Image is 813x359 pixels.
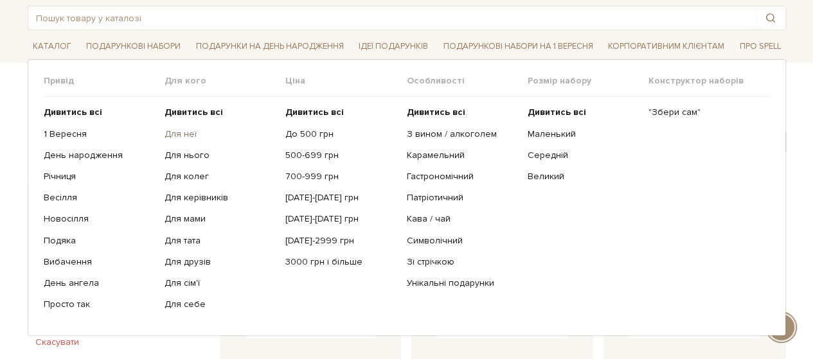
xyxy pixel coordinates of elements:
b: Дивитись всі [165,107,223,118]
a: Подарункові набори [81,37,186,57]
span: Ціна [285,75,406,87]
a: Подарунки на День народження [191,37,349,57]
a: Для сім'ї [165,277,276,289]
a: Для друзів [165,256,276,268]
a: [DATE]-2999 грн [285,235,397,247]
a: Маленький [528,128,639,140]
a: Корпоративним клієнтам [603,35,729,57]
b: Дивитись всі [285,107,344,118]
a: До 500 грн [285,128,397,140]
a: [DATE]-[DATE] грн [285,192,397,204]
a: [DATE]-[DATE] грн [285,213,397,225]
span: Конструктор наборів [648,75,769,87]
a: Просто так [44,299,155,310]
a: Дивитись всі [44,107,155,118]
a: "Збери сам" [648,107,760,118]
a: Для керівників [165,192,276,204]
a: Для колег [165,171,276,182]
a: Подарункові набори на 1 Вересня [438,35,598,57]
a: Кава / чай [406,213,517,225]
button: Скасувати [28,332,87,353]
a: Великий [528,171,639,182]
b: Дивитись всі [528,107,586,118]
a: Для нього [165,150,276,161]
a: Символічний [406,235,517,247]
a: 1 Вересня [44,128,155,140]
a: Для мами [165,213,276,225]
a: Карамельний [406,150,517,161]
button: Пошук товару у каталозі [756,6,785,30]
b: Дивитись всі [44,107,102,118]
a: Дивитись всі [528,107,639,118]
a: Вибачення [44,256,155,268]
span: Для кого [165,75,285,87]
a: Про Spell [735,37,786,57]
a: Для тата [165,235,276,247]
a: 700-999 грн [285,171,397,182]
a: Унікальні подарунки [406,277,517,289]
a: Середній [528,150,639,161]
b: Дивитись всі [406,107,465,118]
a: З вином / алкоголем [406,128,517,140]
div: Каталог [28,59,786,336]
a: Річниця [44,171,155,182]
a: Дивитись всі [406,107,517,118]
input: Пошук товару у каталозі [28,6,756,30]
span: Особливості [406,75,527,87]
a: Новосілля [44,213,155,225]
a: 500-699 грн [285,150,397,161]
a: Весілля [44,192,155,204]
a: День народження [44,150,155,161]
a: Для себе [165,299,276,310]
span: Привід [44,75,165,87]
a: Для неї [165,128,276,140]
a: Зі стрічкою [406,256,517,268]
a: Подяка [44,235,155,247]
a: Дивитись всі [165,107,276,118]
a: 3000 грн і більше [285,256,397,268]
a: Гастрономічний [406,171,517,182]
a: Каталог [28,37,76,57]
a: День ангела [44,277,155,289]
a: Ідеї подарунків [353,37,433,57]
span: Розмір набору [528,75,648,87]
a: Дивитись всі [285,107,397,118]
a: Патріотичний [406,192,517,204]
